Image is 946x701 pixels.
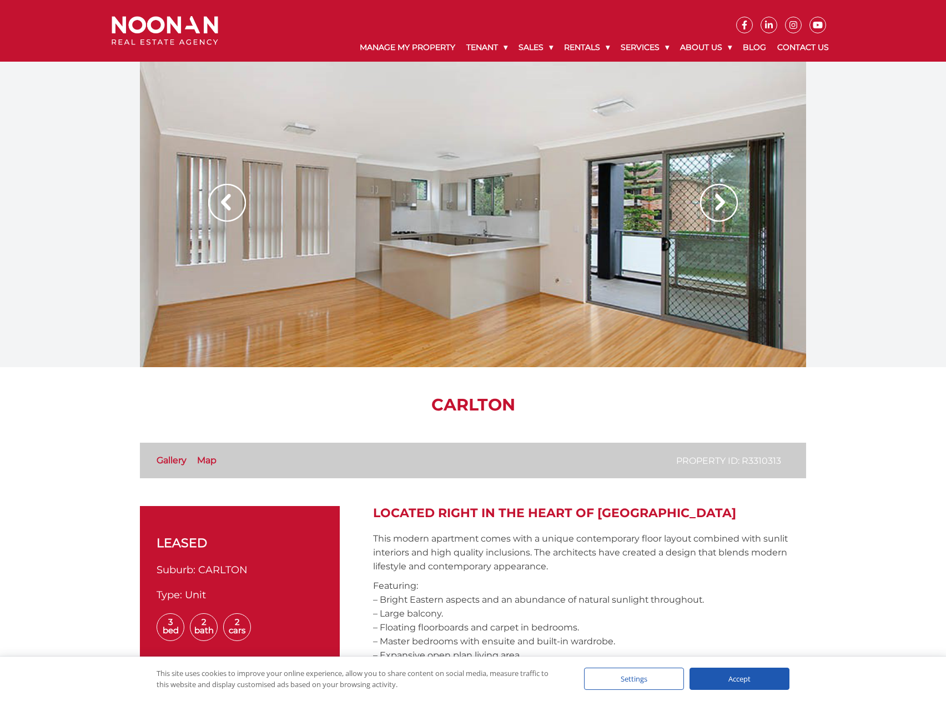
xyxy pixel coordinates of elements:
span: Unit [185,589,206,601]
a: About Us [675,33,737,62]
a: Manage My Property [354,33,461,62]
img: Arrow slider [208,184,246,222]
p: Property ID: R3310313 [676,454,781,468]
a: Rentals [558,33,615,62]
span: Suburb: [157,564,195,576]
span: Type: [157,589,182,601]
a: Tenant [461,33,513,62]
span: 3 Bed [157,613,184,641]
div: Settings [584,668,684,690]
h2: Located right in the heart of [GEOGRAPHIC_DATA] [373,506,806,520]
p: This modern apartment comes with a unique contemporary floor layout combined with sunlit interior... [373,532,806,573]
a: Map [197,455,217,465]
span: 2 Bath [190,613,218,641]
a: Services [615,33,675,62]
img: Noonan Real Estate Agency [112,16,218,46]
div: Accept [690,668,789,690]
span: CARLTON [198,564,248,576]
h1: CARLTON [140,395,806,415]
a: Contact Us [772,33,834,62]
span: 2 Cars [223,613,251,641]
span: leased [157,534,207,552]
a: Gallery [157,455,187,465]
div: This site uses cookies to improve your online experience, allow you to share content on social me... [157,668,562,690]
img: Arrow slider [700,184,738,222]
a: Blog [737,33,772,62]
a: Sales [513,33,558,62]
